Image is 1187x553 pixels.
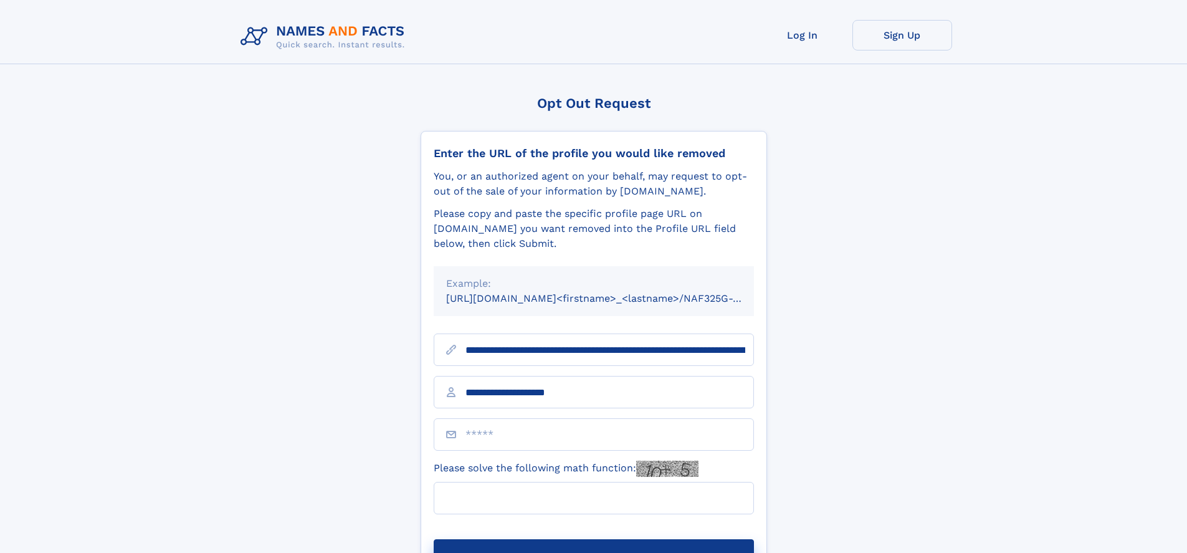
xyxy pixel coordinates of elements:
[434,147,754,160] div: Enter the URL of the profile you would like removed
[434,461,698,477] label: Please solve the following math function:
[434,206,754,251] div: Please copy and paste the specific profile page URL on [DOMAIN_NAME] you want removed into the Pr...
[852,20,952,50] a: Sign Up
[753,20,852,50] a: Log In
[446,292,778,304] small: [URL][DOMAIN_NAME]<firstname>_<lastname>/NAF325G-xxxxxxxx
[421,95,767,111] div: Opt Out Request
[236,20,415,54] img: Logo Names and Facts
[434,169,754,199] div: You, or an authorized agent on your behalf, may request to opt-out of the sale of your informatio...
[446,276,741,291] div: Example:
